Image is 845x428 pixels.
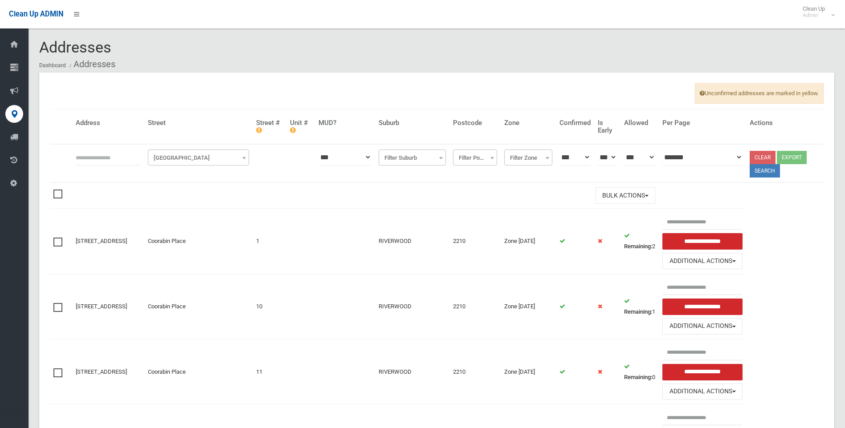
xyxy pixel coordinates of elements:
td: Coorabin Place [144,209,253,274]
td: Zone [DATE] [501,209,556,274]
li: Addresses [67,56,115,73]
a: [STREET_ADDRESS] [76,303,127,310]
td: Zone [DATE] [501,274,556,339]
span: Clean Up ADMIN [9,10,63,18]
h4: Actions [750,119,820,127]
td: RIVERWOOD [375,339,449,404]
td: 2210 [449,209,501,274]
td: 10 [253,274,287,339]
span: Filter Postcode [455,152,495,164]
h4: Street # [256,119,283,134]
td: 1 [253,209,287,274]
td: Zone [DATE] [501,339,556,404]
span: Filter Street [148,149,249,166]
strong: Remaining: [624,374,652,380]
span: Clean Up [798,5,834,19]
h4: Confirmed [559,119,591,127]
strong: Remaining: [624,308,652,315]
td: 1 [620,274,659,339]
span: Addresses [39,38,111,56]
span: Filter Suburb [381,152,444,164]
td: RIVERWOOD [375,274,449,339]
td: Coorabin Place [144,274,253,339]
td: 2 [620,209,659,274]
h4: Is Early [598,119,617,134]
h4: Address [76,119,141,127]
button: Additional Actions [662,253,743,269]
span: Filter Postcode [453,149,497,166]
span: Filter Suburb [379,149,446,166]
h4: Unit # [290,119,311,134]
a: [STREET_ADDRESS] [76,368,127,375]
span: Unconfirmed addresses are marked in yellow. [695,83,824,104]
h4: Allowed [624,119,655,127]
strong: Remaining: [624,243,652,250]
td: 0 [620,339,659,404]
button: Additional Actions [662,318,743,335]
h4: Suburb [379,119,446,127]
h4: MUD? [318,119,371,127]
td: 11 [253,339,287,404]
a: Dashboard [39,62,66,69]
a: [STREET_ADDRESS] [76,238,127,244]
a: Clear [750,151,776,164]
button: Bulk Actions [596,187,655,204]
small: Admin [803,12,825,19]
td: Coorabin Place [144,339,253,404]
button: Search [750,164,780,178]
button: Additional Actions [662,384,743,400]
h4: Per Page [662,119,743,127]
span: Filter Zone [504,149,552,166]
span: Filter Street [150,152,247,164]
h4: Street [148,119,249,127]
td: 2210 [449,339,501,404]
button: Export [777,151,807,164]
span: Filter Zone [506,152,550,164]
td: 2210 [449,274,501,339]
h4: Postcode [453,119,497,127]
h4: Zone [504,119,552,127]
td: RIVERWOOD [375,209,449,274]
